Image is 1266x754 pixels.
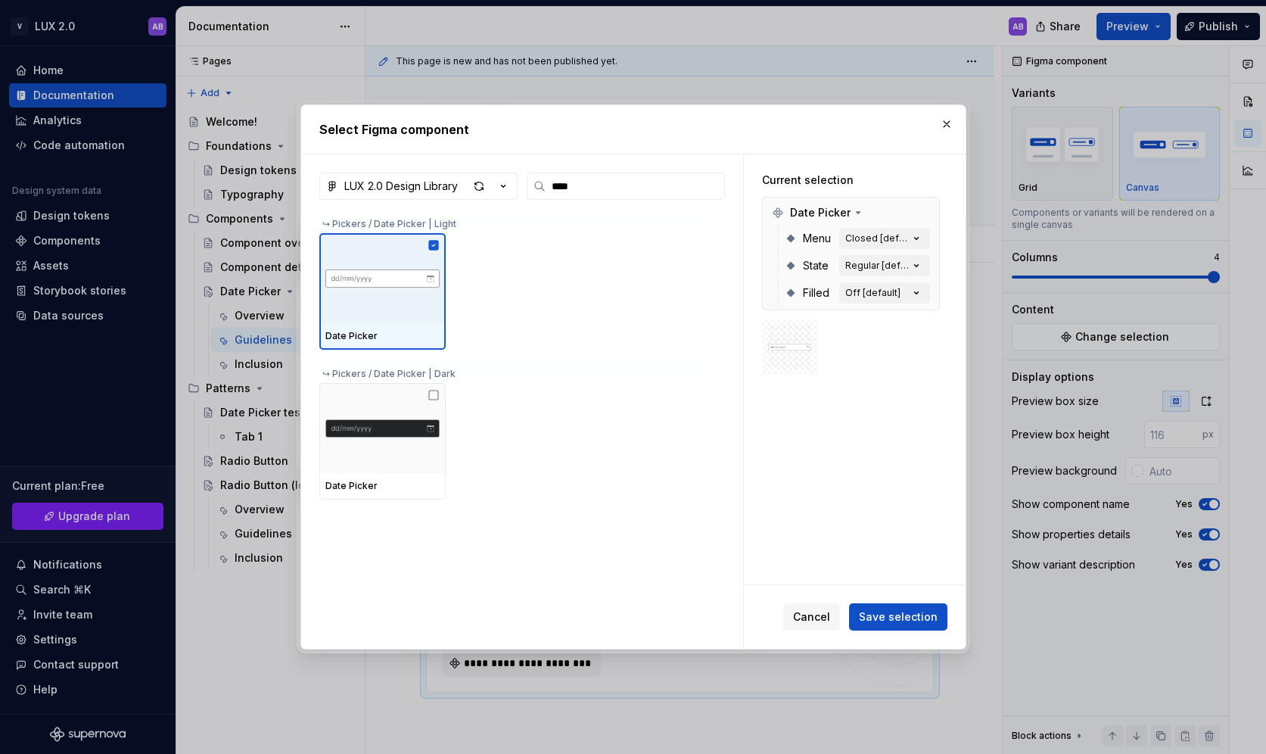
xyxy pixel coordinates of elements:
[845,232,909,245] div: Closed [default]
[839,255,930,276] button: Regular [default]
[762,173,940,188] div: Current selection
[325,330,440,342] div: Date Picker
[344,179,458,194] div: LUX 2.0 Design Library
[839,228,930,249] button: Closed [default]
[783,603,840,631] button: Cancel
[325,480,440,492] div: Date Picker
[319,173,518,200] button: LUX 2.0 Design Library
[793,609,830,625] span: Cancel
[849,603,947,631] button: Save selection
[803,285,829,301] span: Filled
[319,120,947,139] h2: Select Figma component
[859,609,938,625] span: Save selection
[766,201,936,225] div: Date Picker
[845,260,909,272] div: Regular [default]
[790,205,851,220] span: Date Picker
[319,209,717,233] div: ↪ Pickers / Date Picker | Light
[803,258,829,273] span: State
[803,231,831,246] span: Menu
[319,359,717,383] div: ↪ Pickers / Date Picker | Dark
[839,282,930,304] button: Off [default]
[845,287,901,299] div: Off [default]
